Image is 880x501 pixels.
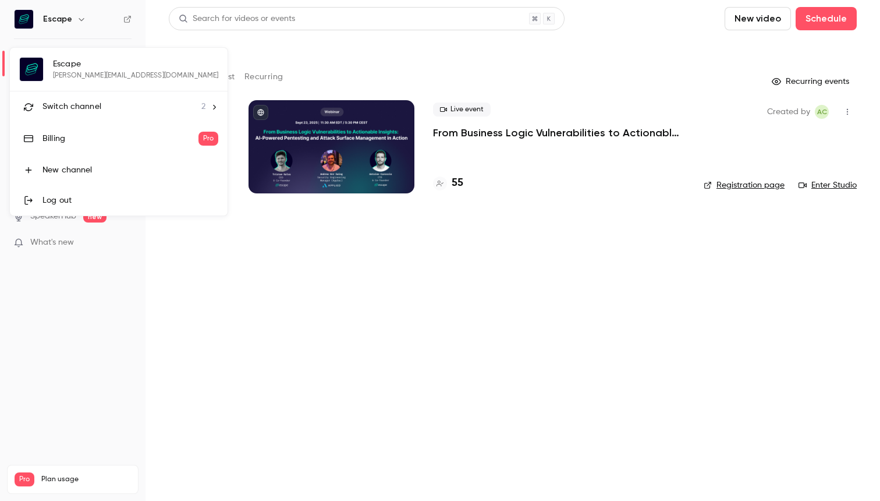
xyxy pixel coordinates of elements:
div: New channel [42,164,218,176]
span: 2 [201,101,205,113]
span: Switch channel [42,101,101,113]
div: Billing [42,133,198,144]
span: Pro [198,132,218,146]
div: Log out [42,195,218,206]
